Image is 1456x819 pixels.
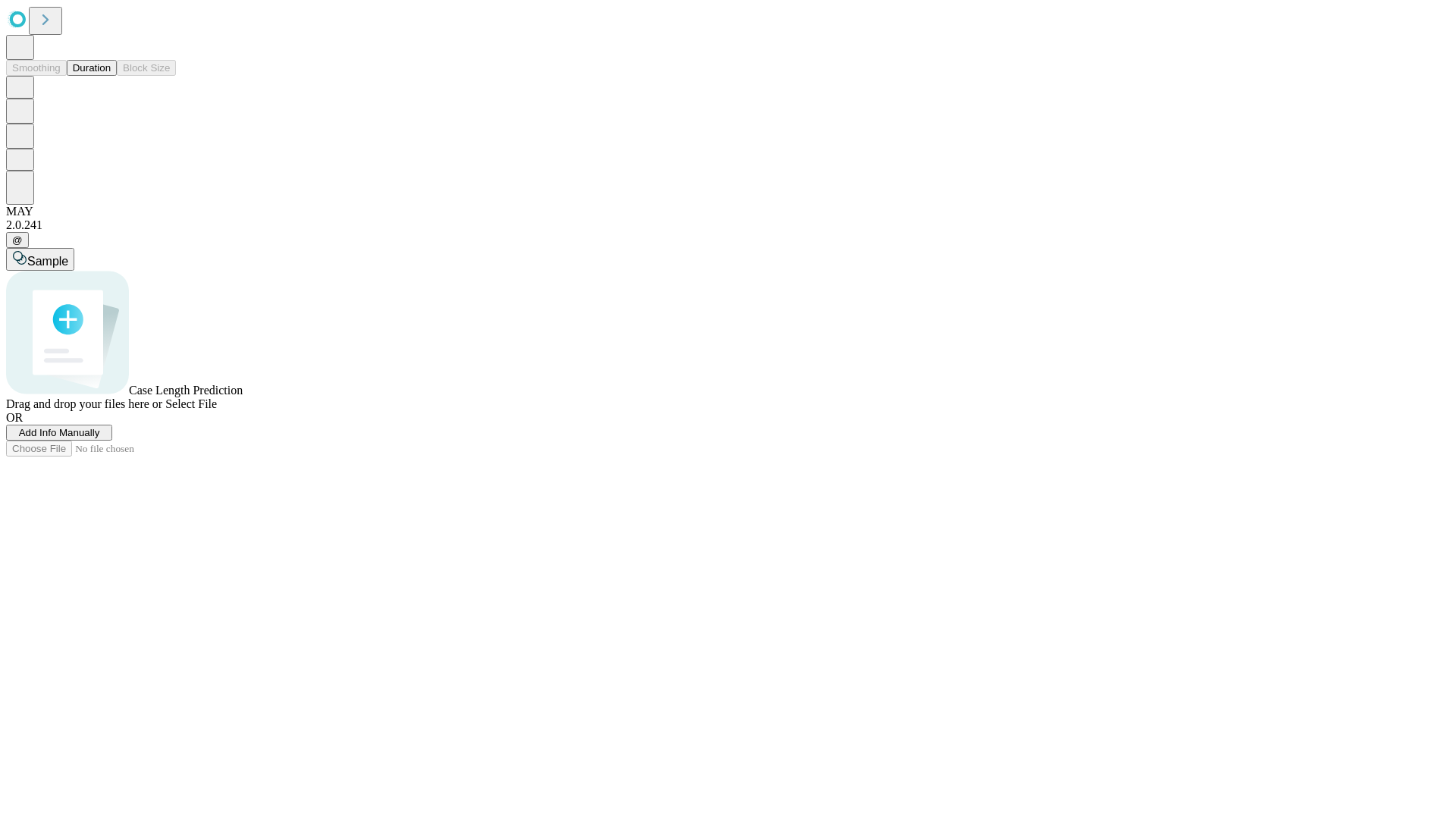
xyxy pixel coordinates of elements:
[19,427,100,438] span: Add Info Manually
[6,425,112,441] button: Add Info Manually
[6,218,1450,232] div: 2.0.241
[6,60,67,76] button: Smoothing
[6,411,23,424] span: OR
[6,232,29,248] button: @
[27,255,68,268] span: Sample
[117,60,176,76] button: Block Size
[12,234,23,246] span: @
[165,397,217,410] span: Select File
[67,60,117,76] button: Duration
[129,384,243,397] span: Case Length Prediction
[6,248,74,271] button: Sample
[6,397,162,410] span: Drag and drop your files here or
[6,205,1450,218] div: MAY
